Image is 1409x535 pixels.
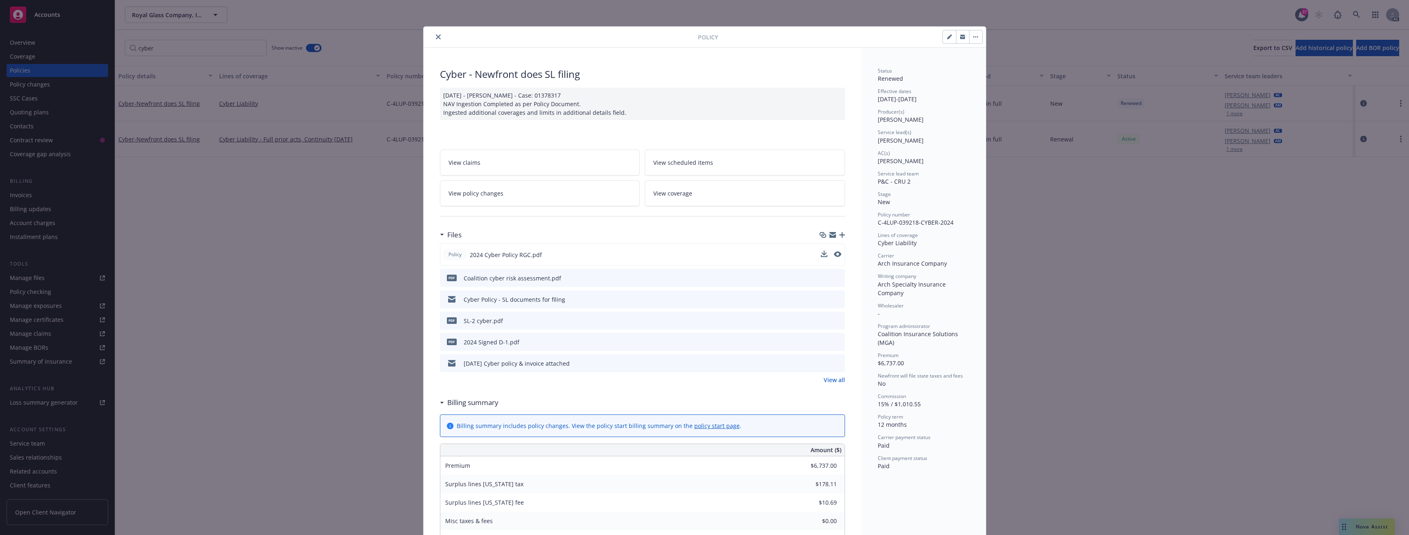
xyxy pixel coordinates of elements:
[878,170,919,177] span: Service lead team
[834,251,841,257] button: preview file
[878,330,960,346] span: Coalition Insurance Solutions (MGA)
[440,67,845,81] div: Cyber - Newfront does SL filing
[878,252,894,259] span: Carrier
[878,67,892,74] span: Status
[445,462,470,469] span: Premium
[878,380,886,387] span: No
[698,33,718,41] span: Policy
[445,499,524,506] span: Surplus lines [US_STATE] fee
[878,191,891,198] span: Stage
[821,295,828,304] button: download file
[821,250,827,257] button: download file
[788,478,842,490] input: 0.00
[834,338,842,346] button: preview file
[878,219,954,226] span: C-4LUP-039218-CYBER-2024
[834,274,842,282] button: preview file
[878,400,921,408] span: 15% / $1,010.55
[878,421,907,428] span: 12 months
[878,302,904,309] span: Wholesaler
[445,517,493,525] span: Misc taxes & fees
[878,372,963,379] span: Newfront will file state taxes and fees
[878,108,904,115] span: Producer(s)
[470,250,542,259] span: 2024 Cyber Policy RGC.pdf
[878,434,931,441] span: Carrier payment status
[447,251,463,258] span: Policy
[821,250,827,259] button: download file
[694,422,740,430] a: policy start page
[878,310,880,317] span: -
[440,180,640,206] a: View policy changes
[440,150,640,175] a: View claims
[821,274,828,282] button: download file
[464,295,565,304] div: Cyber Policy - SL documents for filing
[447,397,498,408] h3: Billing summary
[878,462,890,470] span: Paid
[878,88,970,103] div: [DATE] - [DATE]
[878,232,918,239] span: Lines of coverage
[878,198,890,206] span: New
[878,211,910,218] span: Policy number
[834,295,842,304] button: preview file
[878,260,947,267] span: Arch Insurance Company
[433,32,443,42] button: close
[653,158,713,167] span: View scheduled items
[878,323,930,330] span: Program administrator
[878,393,906,400] span: Commission
[457,421,741,430] div: Billing summary includes policy changes. View the policy start billing summary on the .
[645,150,845,175] a: View scheduled items
[878,455,927,462] span: Client payment status
[878,178,911,185] span: P&C - CRU 2
[645,180,845,206] a: View coverage
[834,316,842,325] button: preview file
[878,157,924,165] span: [PERSON_NAME]
[447,230,462,240] h3: Files
[834,250,841,259] button: preview file
[878,442,890,449] span: Paid
[821,338,828,346] button: download file
[447,317,457,323] span: pdf
[878,273,916,280] span: Writing company
[824,376,845,384] a: View all
[788,515,842,527] input: 0.00
[834,359,842,368] button: preview file
[653,189,692,198] span: View coverage
[445,480,523,488] span: Surplus lines [US_STATE] tax
[821,359,828,368] button: download file
[878,116,924,123] span: [PERSON_NAME]
[878,129,911,136] span: Service lead(s)
[449,189,503,198] span: View policy changes
[878,150,890,157] span: AC(s)
[464,359,570,368] div: [DATE] Cyber policy & invoice attached
[788,496,842,509] input: 0.00
[878,280,947,297] span: Arch Specialty Insurance Company
[464,274,561,282] div: Coalition cyber risk assessment.pdf
[464,338,519,346] div: 2024 Signed D-1.pdf
[440,397,498,408] div: Billing summary
[447,275,457,281] span: pdf
[449,158,480,167] span: View claims
[440,88,845,120] div: [DATE] - [PERSON_NAME] - Case: 01378317 NAV Ingestion Completed as per Policy Document. Ingested ...
[878,239,970,247] div: Cyber Liability
[878,352,899,359] span: Premium
[464,316,503,325] div: SL-2 cyber.pdf
[878,88,911,95] span: Effective dates
[440,230,462,240] div: Files
[788,460,842,472] input: 0.00
[811,446,841,454] span: Amount ($)
[878,413,903,420] span: Policy term
[878,75,903,82] span: Renewed
[878,137,924,144] span: [PERSON_NAME]
[447,339,457,345] span: pdf
[878,359,904,367] span: $6,737.00
[821,316,828,325] button: download file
